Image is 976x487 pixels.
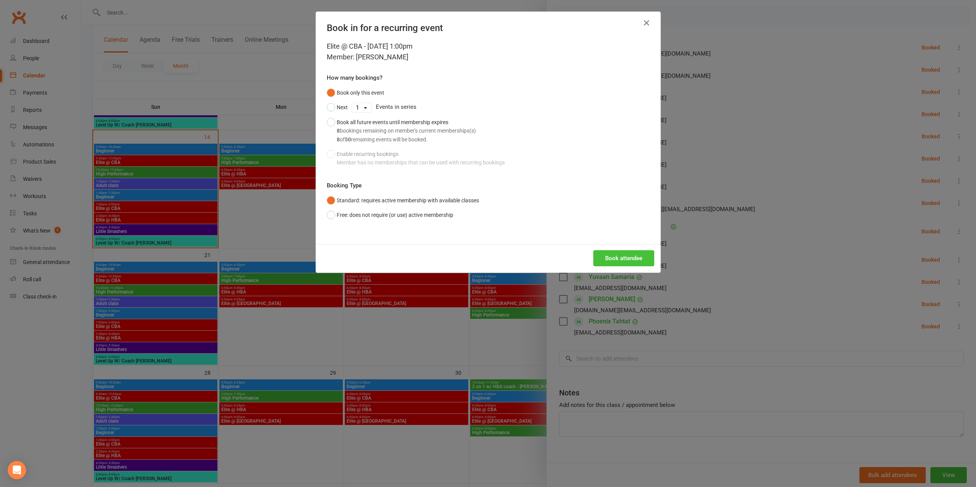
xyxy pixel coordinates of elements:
[345,136,351,143] strong: 50
[327,100,348,115] button: Next
[337,128,340,134] strong: 8
[327,115,476,147] button: Book all future events until membership expires8bookings remaining on member's current membership...
[593,250,654,266] button: Book attendee
[640,17,653,29] button: Close
[337,126,476,144] div: bookings remaining on member's current memberships(s) of remaining events will be booked.
[327,193,479,208] button: Standard: requires active membership with available classes
[327,208,453,222] button: Free: does not require (or use) active membership
[327,181,362,190] label: Booking Type
[337,118,476,144] div: Book all future events until membership expires
[337,136,340,143] strong: 8
[327,100,650,115] div: Events in series
[327,23,650,33] h4: Book in for a recurring event
[327,41,650,62] div: Elite @ CBA - [DATE] 1:00pm Member: [PERSON_NAME]
[327,85,384,100] button: Book only this event
[327,73,382,82] label: How many bookings?
[8,461,26,479] div: Open Intercom Messenger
